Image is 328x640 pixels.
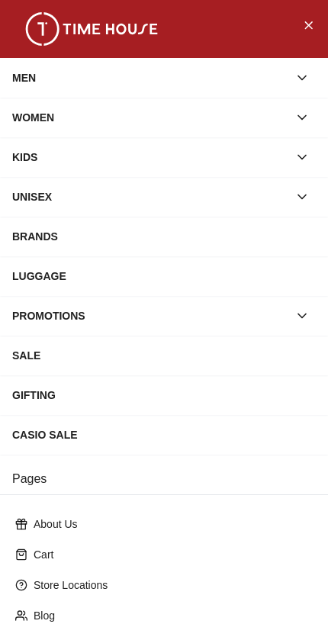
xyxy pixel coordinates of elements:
[296,12,320,37] button: Close Menu
[34,608,307,623] p: Blog
[12,64,288,92] div: MEN
[12,262,316,290] div: LUGGAGE
[34,516,307,532] p: About Us
[12,143,288,171] div: KIDS
[34,547,307,562] p: Cart
[12,421,316,449] div: CASIO SALE
[12,183,288,211] div: UNISEX
[12,342,316,369] div: SALE
[15,12,168,46] img: ...
[12,223,316,250] div: BRANDS
[12,302,288,330] div: PROMOTIONS
[12,381,316,409] div: GIFTING
[12,104,288,131] div: WOMEN
[34,577,307,593] p: Store Locations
